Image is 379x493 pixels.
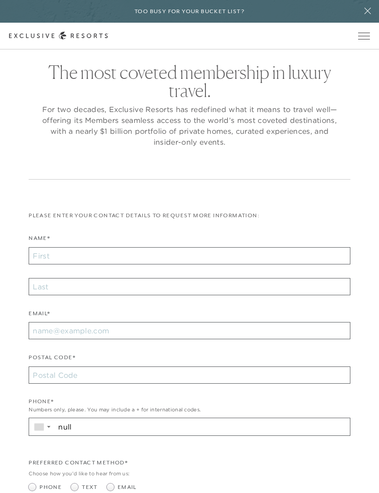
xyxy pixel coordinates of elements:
div: Choose how you'd like to hear from us: [29,470,350,478]
label: Email* [29,309,50,322]
input: First [29,247,350,264]
input: name@example.com [29,322,350,339]
label: Postal Code* [29,353,75,366]
legend: Preferred Contact Method* [29,459,128,472]
label: Name* [29,234,50,247]
div: Phone* [29,397,350,406]
input: Last [29,278,350,295]
button: Open navigation [358,33,370,39]
p: Please enter your contact details to request more information: [29,211,350,220]
input: Postal Code [29,366,350,384]
input: Enter a phone number [55,418,349,435]
h2: The most coveted membership in luxury travel. [40,63,339,99]
div: Country Code Selector [29,418,55,435]
div: Numbers only, please. You may include a + for international codes. [29,406,350,414]
span: Text [82,483,98,492]
span: ▼ [46,424,52,430]
span: Email [118,483,137,492]
span: Phone [40,483,62,492]
h6: Too busy for your bucket list? [135,7,244,16]
p: For two decades, Exclusive Resorts has redefined what it means to travel well—offering its Member... [40,104,339,147]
